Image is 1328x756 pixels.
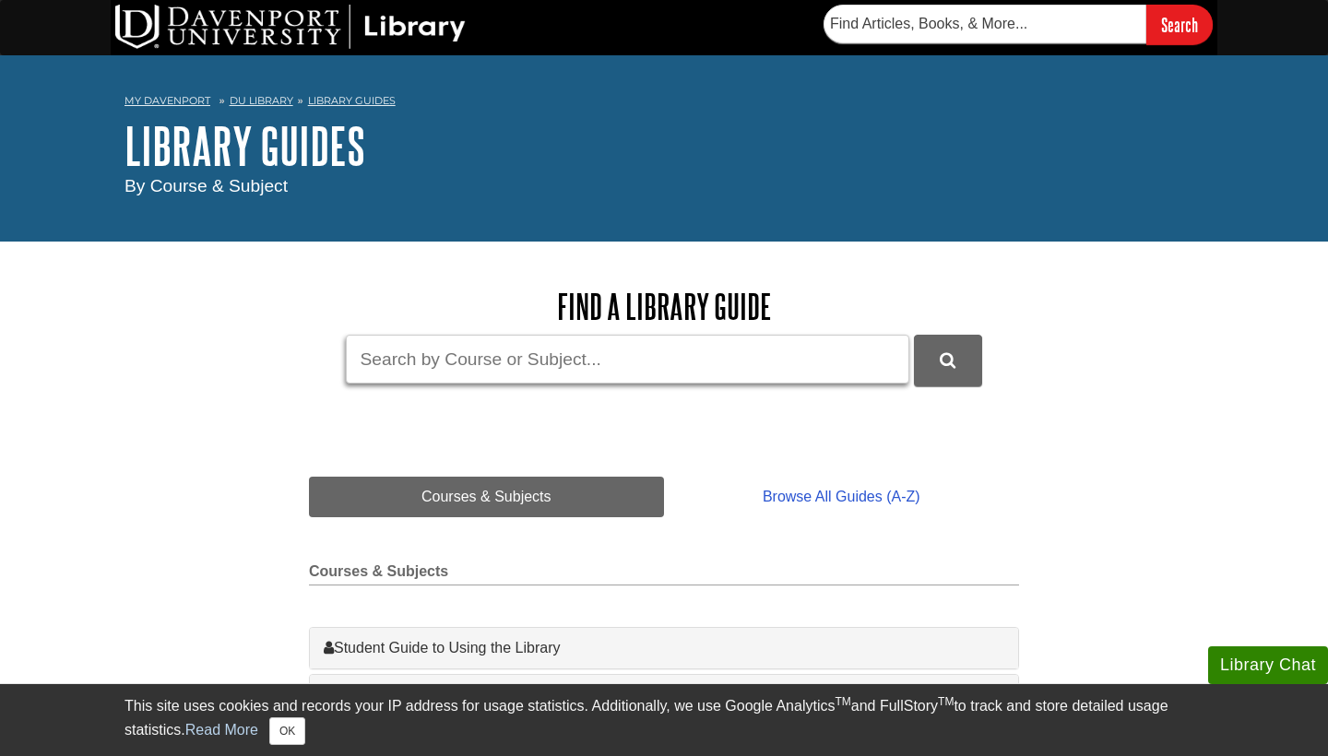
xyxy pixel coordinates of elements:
[125,695,1203,745] div: This site uses cookies and records your IP address for usage statistics. Additionally, we use Goo...
[324,637,1004,659] a: Student Guide to Using the Library
[125,93,210,109] a: My Davenport
[115,5,466,49] img: DU Library
[185,722,258,738] a: Read More
[125,118,1203,173] h1: Library Guides
[309,477,664,517] a: Courses & Subjects
[230,94,293,107] a: DU Library
[125,173,1203,200] div: By Course & Subject
[664,477,1019,517] a: Browse All Guides (A-Z)
[938,695,954,708] sup: TM
[1208,646,1328,684] button: Library Chat
[309,563,1019,585] h2: Courses & Subjects
[309,288,1019,325] h2: Find a Library Guide
[824,5,1146,43] input: Find Articles, Books, & More...
[1146,5,1213,44] input: Search
[269,717,305,745] button: Close
[308,94,396,107] a: Library Guides
[835,695,850,708] sup: TM
[125,89,1203,118] nav: breadcrumb
[914,335,982,385] button: DU Library Guides Search
[940,352,955,369] i: Search Library Guides
[346,335,909,384] input: Search by Course or Subject...
[824,5,1213,44] form: Searches DU Library's articles, books, and more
